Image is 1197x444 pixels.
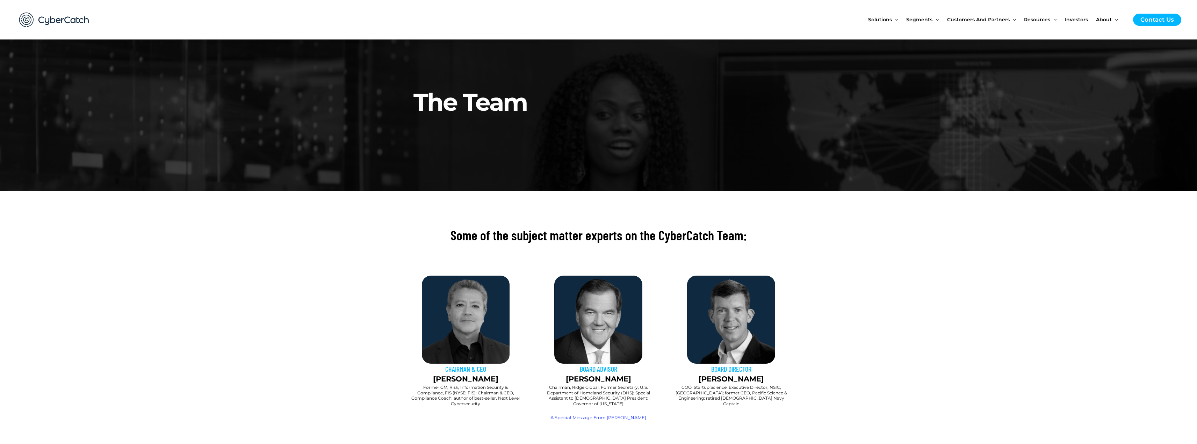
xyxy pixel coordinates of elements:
[892,5,898,34] span: Menu Toggle
[675,385,787,406] h2: COO, Startup Science; Executive Director, NSIC, [GEOGRAPHIC_DATA]; former CEO, Pacific Science & ...
[542,385,654,406] h2: Chairman, Ridge Global; Former Secretary, U.S. Department of Homeland Security (DHS); Special Ass...
[1065,5,1096,34] a: Investors
[947,5,1010,34] span: Customers and Partners
[410,385,522,406] h2: Former GM, Risk, Information Security & Compliance, FIS (NYSE: FIS); Chairman & CEO, Compliance C...
[1096,5,1112,34] span: About
[403,364,529,373] h3: CHAIRMAN & CEO
[550,415,646,420] a: A Special Message From [PERSON_NAME]
[12,5,96,34] img: CyberCatch
[906,5,932,34] span: Segments
[1010,5,1016,34] span: Menu Toggle
[668,373,794,385] p: [PERSON_NAME]
[868,5,892,34] span: Solutions
[868,5,1126,34] nav: Site Navigation: New Main Menu
[1050,5,1057,34] span: Menu Toggle
[1065,5,1088,34] span: Investors
[535,364,661,373] h3: BOARD ADVISOR
[668,364,794,373] h3: BOARD DIRECTOR
[403,226,794,244] h2: Some of the subject matter experts on the CyberCatch Team:
[535,373,661,385] p: [PERSON_NAME]
[413,24,789,118] h2: The Team
[403,373,529,385] p: [PERSON_NAME]
[932,5,939,34] span: Menu Toggle
[1133,14,1181,26] a: Contact Us
[1112,5,1118,34] span: Menu Toggle
[1024,5,1050,34] span: Resources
